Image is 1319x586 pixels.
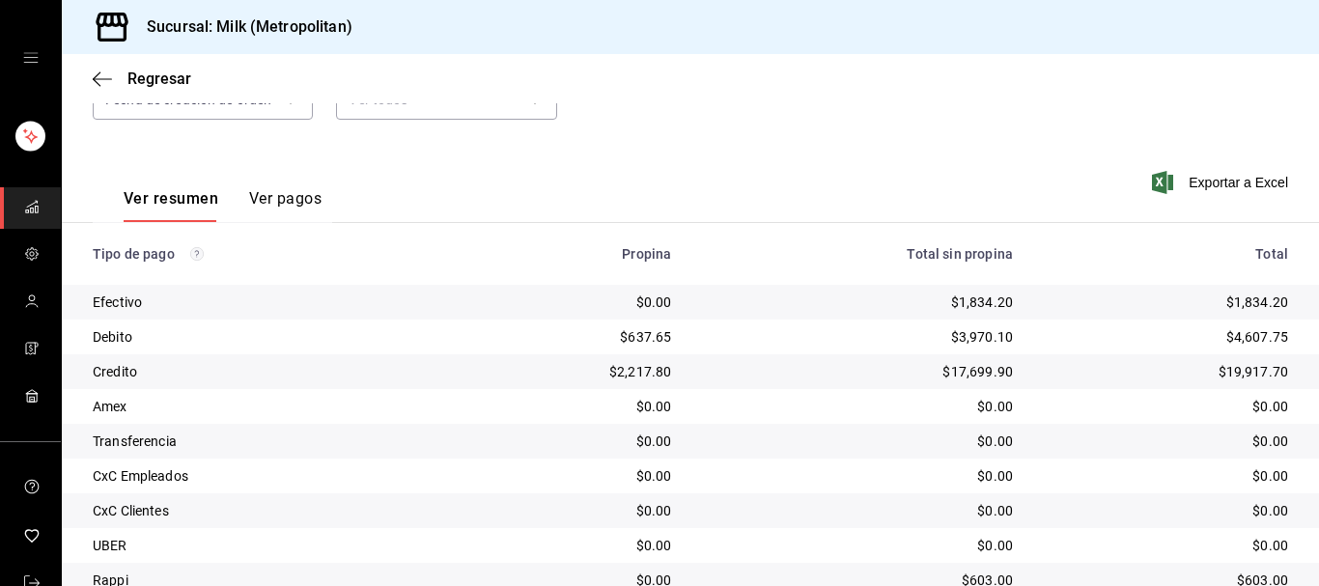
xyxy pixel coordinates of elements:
[93,466,439,486] div: CxC Empleados
[470,246,672,262] div: Propina
[93,293,439,312] div: Efectivo
[190,247,204,261] svg: Los pagos realizados con Pay y otras terminales son montos brutos.
[702,246,1013,262] div: Total sin propina
[93,536,439,555] div: UBER
[1044,432,1288,451] div: $0.00
[131,15,352,39] h3: Sucursal: Milk (Metropolitan)
[23,50,39,66] button: open drawer
[702,536,1013,555] div: $0.00
[470,327,672,347] div: $637.65
[470,501,672,520] div: $0.00
[470,362,672,381] div: $2,217.80
[93,327,439,347] div: Debito
[249,189,322,222] button: Ver pagos
[1044,246,1288,262] div: Total
[702,501,1013,520] div: $0.00
[702,362,1013,381] div: $17,699.90
[470,293,672,312] div: $0.00
[470,466,672,486] div: $0.00
[470,536,672,555] div: $0.00
[93,70,191,88] button: Regresar
[93,432,439,451] div: Transferencia
[127,70,191,88] span: Regresar
[93,501,439,520] div: CxC Clientes
[1044,501,1288,520] div: $0.00
[1044,327,1288,347] div: $4,607.75
[1156,171,1288,194] button: Exportar a Excel
[124,189,218,222] button: Ver resumen
[470,432,672,451] div: $0.00
[702,432,1013,451] div: $0.00
[702,293,1013,312] div: $1,834.20
[1044,362,1288,381] div: $19,917.70
[1044,466,1288,486] div: $0.00
[124,189,322,222] div: navigation tabs
[470,397,672,416] div: $0.00
[1044,397,1288,416] div: $0.00
[702,397,1013,416] div: $0.00
[93,246,439,262] div: Tipo de pago
[1044,536,1288,555] div: $0.00
[1044,293,1288,312] div: $1,834.20
[93,362,439,381] div: Credito
[702,327,1013,347] div: $3,970.10
[93,397,439,416] div: Amex
[702,466,1013,486] div: $0.00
